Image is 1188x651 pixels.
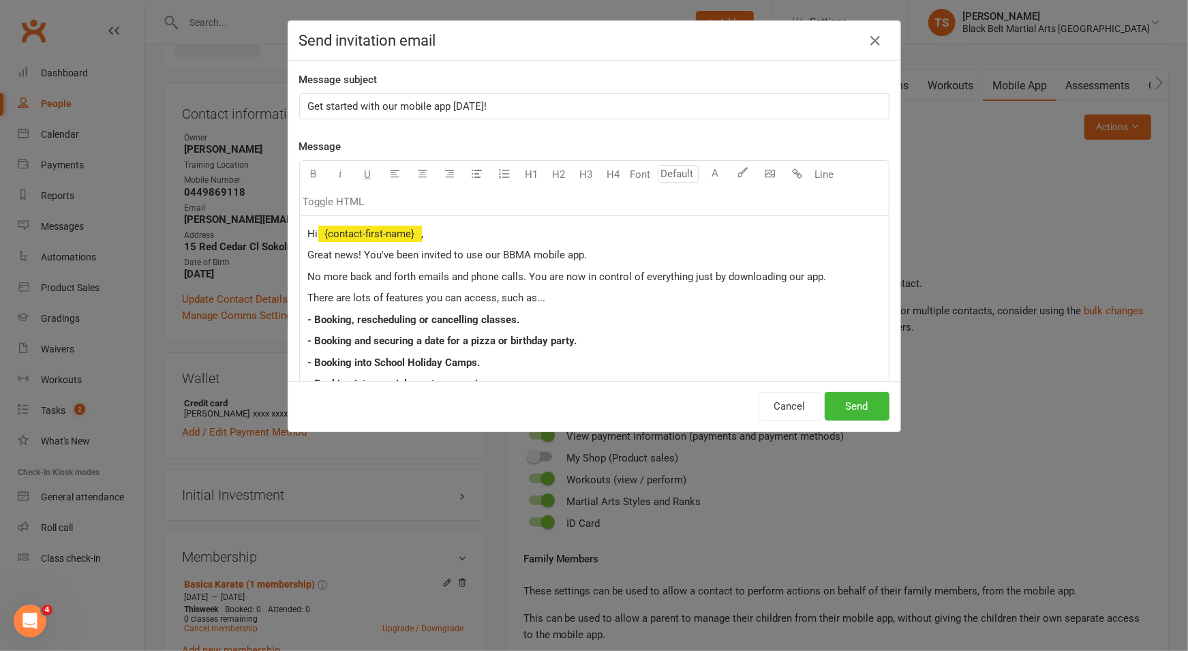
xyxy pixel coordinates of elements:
[308,228,318,240] span: Hi
[627,161,654,188] button: Font
[702,161,729,188] button: A
[299,72,378,88] label: Message subject
[545,161,573,188] button: H2
[299,138,341,155] label: Message
[354,161,382,188] button: U
[308,292,546,304] span: There are lots of features you can access, such as...
[42,605,52,616] span: 4
[308,271,827,283] span: No more back and forth emails and phone calls. You are now in control of everything just by downl...
[811,161,838,188] button: Line
[308,335,577,347] span: - Booking and securing a date for a pizza or birthday party.
[299,32,889,49] h4: Send invitation email
[422,228,424,240] span: ,
[865,30,887,52] button: Close
[365,168,371,181] span: U
[14,605,46,637] iframe: Intercom live chat
[308,357,481,369] span: - Booking into School Holiday Camps.
[518,161,545,188] button: H1
[573,161,600,188] button: H3
[600,161,627,188] button: H4
[308,378,502,390] span: - Booking into special events or seminars.
[759,392,821,421] button: Cancel
[300,188,368,215] button: Toggle HTML
[308,100,487,112] span: Get started with our mobile app [DATE]!
[308,314,520,326] span: - Booking, rescheduling or cancelling classes.
[308,249,588,261] span: Great news! You've been invited to use our BBMA mobile app.
[825,392,889,421] button: Send
[658,165,699,183] input: Default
